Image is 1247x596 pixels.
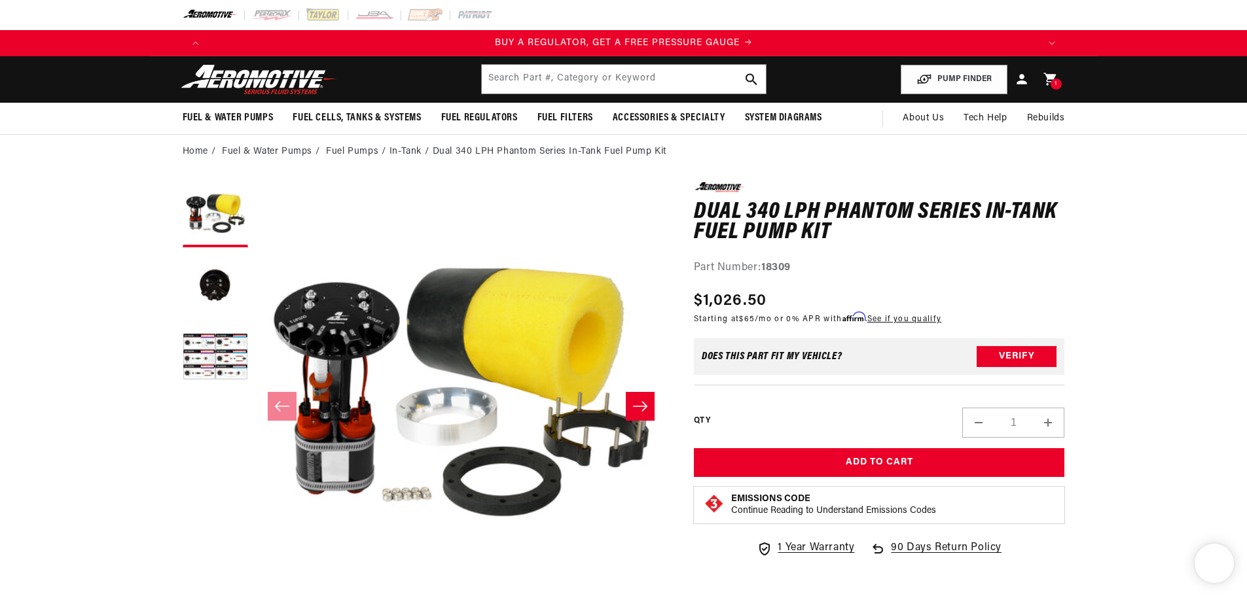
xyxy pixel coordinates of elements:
[1027,111,1065,126] span: Rebuilds
[1055,79,1057,90] span: 1
[891,540,1002,570] span: 90 Days Return Policy
[977,346,1057,367] button: Verify
[694,313,941,325] p: Starting at /mo or 0% APR with .
[901,65,1007,94] button: PUMP FINDER
[761,262,791,273] strong: 18309
[903,113,944,123] span: About Us
[842,312,865,322] span: Affirm
[757,540,854,557] a: 1 Year Warranty
[183,111,274,125] span: Fuel & Water Pumps
[694,289,767,313] span: $1,026.50
[209,36,1039,50] div: Announcement
[626,392,655,421] button: Slide right
[389,145,433,159] li: In-Tank
[495,38,740,48] span: BUY A REGULATOR, GET A FREE PRESSURE GAUGE
[173,103,283,133] summary: Fuel & Water Pumps
[528,103,603,133] summary: Fuel Filters
[739,315,755,323] span: $65
[870,540,1002,570] a: 90 Days Return Policy
[731,493,936,517] button: Emissions CodeContinue Reading to Understand Emissions Codes
[209,36,1039,50] div: 1 of 4
[603,103,735,133] summary: Accessories & Specialty
[867,315,941,323] a: See if you qualify - Learn more about Affirm Financing (opens in modal)
[293,111,421,125] span: Fuel Cells, Tanks & Systems
[731,505,936,517] p: Continue Reading to Understand Emissions Codes
[482,65,766,94] input: Search by Part Number, Category or Keyword
[283,103,431,133] summary: Fuel Cells, Tanks & Systems
[441,111,518,125] span: Fuel Regulators
[737,65,766,94] button: search button
[694,202,1065,243] h1: Dual 340 LPH Phantom Series In-Tank Fuel Pump Kit
[183,145,208,159] a: Home
[694,260,1065,277] div: Part Number:
[778,540,854,557] span: 1 Year Warranty
[431,103,528,133] summary: Fuel Regulators
[183,145,1065,159] nav: breadcrumbs
[613,111,725,125] span: Accessories & Specialty
[222,145,312,159] a: Fuel & Water Pumps
[268,392,297,421] button: Slide left
[694,448,1065,478] button: Add to Cart
[702,351,842,362] div: Does This part fit My vehicle?
[183,326,248,391] button: Load image 3 in gallery view
[183,30,209,56] button: Translation missing: en.sections.announcements.previous_announcement
[954,103,1017,134] summary: Tech Help
[731,494,810,504] strong: Emissions Code
[893,103,954,134] a: About Us
[150,30,1098,56] slideshow-component: Translation missing: en.sections.announcements.announcement_bar
[735,103,832,133] summary: System Diagrams
[183,182,248,247] button: Load image 1 in gallery view
[177,64,341,95] img: Aeromotive
[537,111,593,125] span: Fuel Filters
[745,111,822,125] span: System Diagrams
[183,254,248,319] button: Load image 2 in gallery view
[704,493,725,514] img: Emissions code
[964,111,1007,126] span: Tech Help
[1017,103,1075,134] summary: Rebuilds
[1039,30,1065,56] button: Translation missing: en.sections.announcements.next_announcement
[433,145,666,159] li: Dual 340 LPH Phantom Series In-Tank Fuel Pump Kit
[326,145,378,159] a: Fuel Pumps
[694,415,710,427] label: QTY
